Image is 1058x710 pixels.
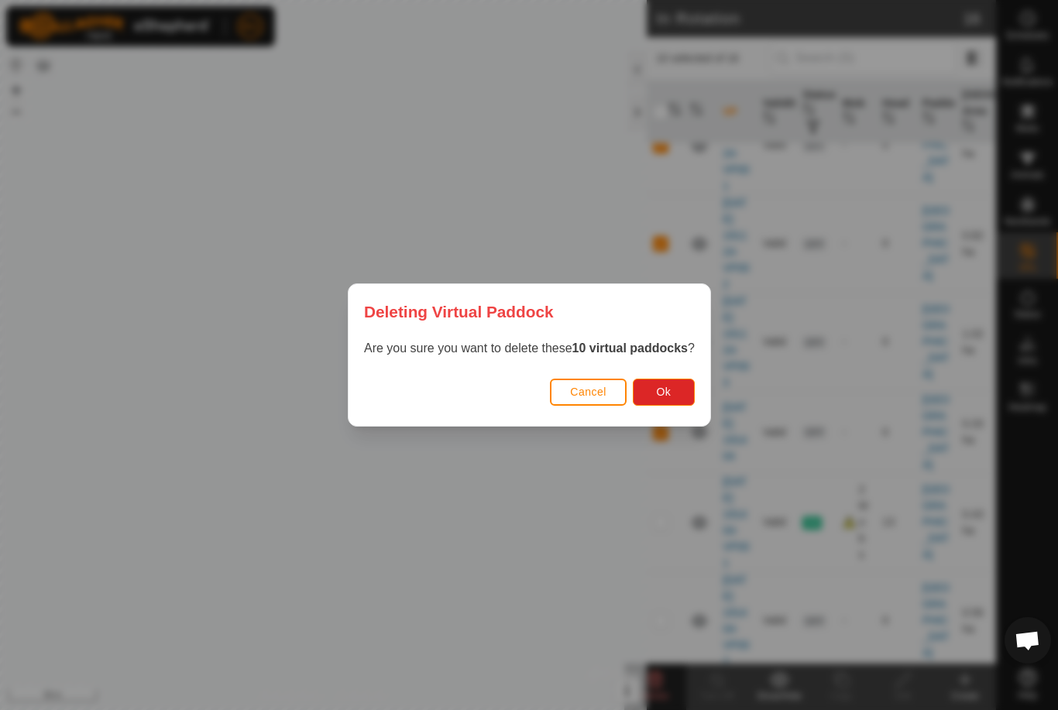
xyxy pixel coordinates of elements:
button: Ok [632,379,694,406]
strong: 10 virtual paddocks [572,341,687,355]
button: Cancel [550,379,627,406]
span: Are you sure you want to delete these ? [364,341,695,355]
span: Ok [656,386,671,398]
span: Deleting Virtual Paddock [364,300,554,324]
span: Cancel [570,386,606,398]
a: Open chat [1005,617,1051,664]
